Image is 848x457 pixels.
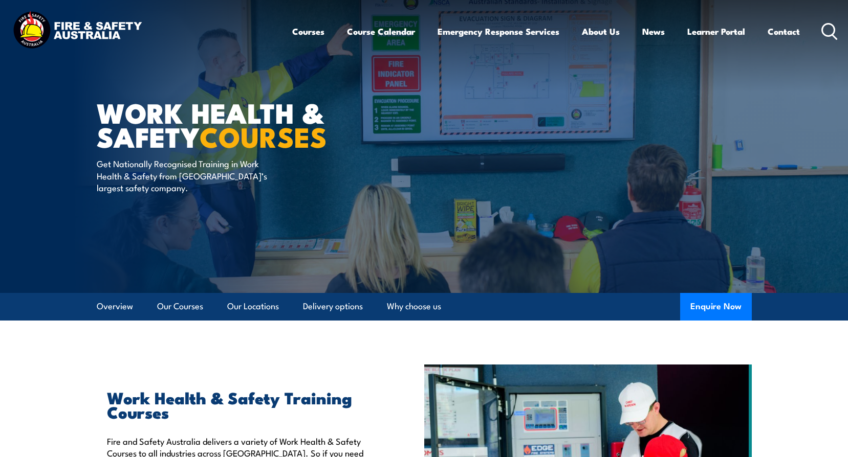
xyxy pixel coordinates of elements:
a: About Us [582,18,620,45]
a: Courses [292,18,324,45]
a: Overview [97,293,133,320]
a: News [642,18,665,45]
a: Learner Portal [687,18,745,45]
h2: Work Health & Safety Training Courses [107,390,377,419]
button: Enquire Now [680,293,752,321]
a: Emergency Response Services [438,18,559,45]
a: Delivery options [303,293,363,320]
a: Contact [768,18,800,45]
a: Our Courses [157,293,203,320]
a: Course Calendar [347,18,415,45]
a: Our Locations [227,293,279,320]
strong: COURSES [200,115,327,157]
h1: Work Health & Safety [97,100,350,148]
p: Get Nationally Recognised Training in Work Health & Safety from [GEOGRAPHIC_DATA]’s largest safet... [97,157,284,193]
a: Why choose us [387,293,441,320]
